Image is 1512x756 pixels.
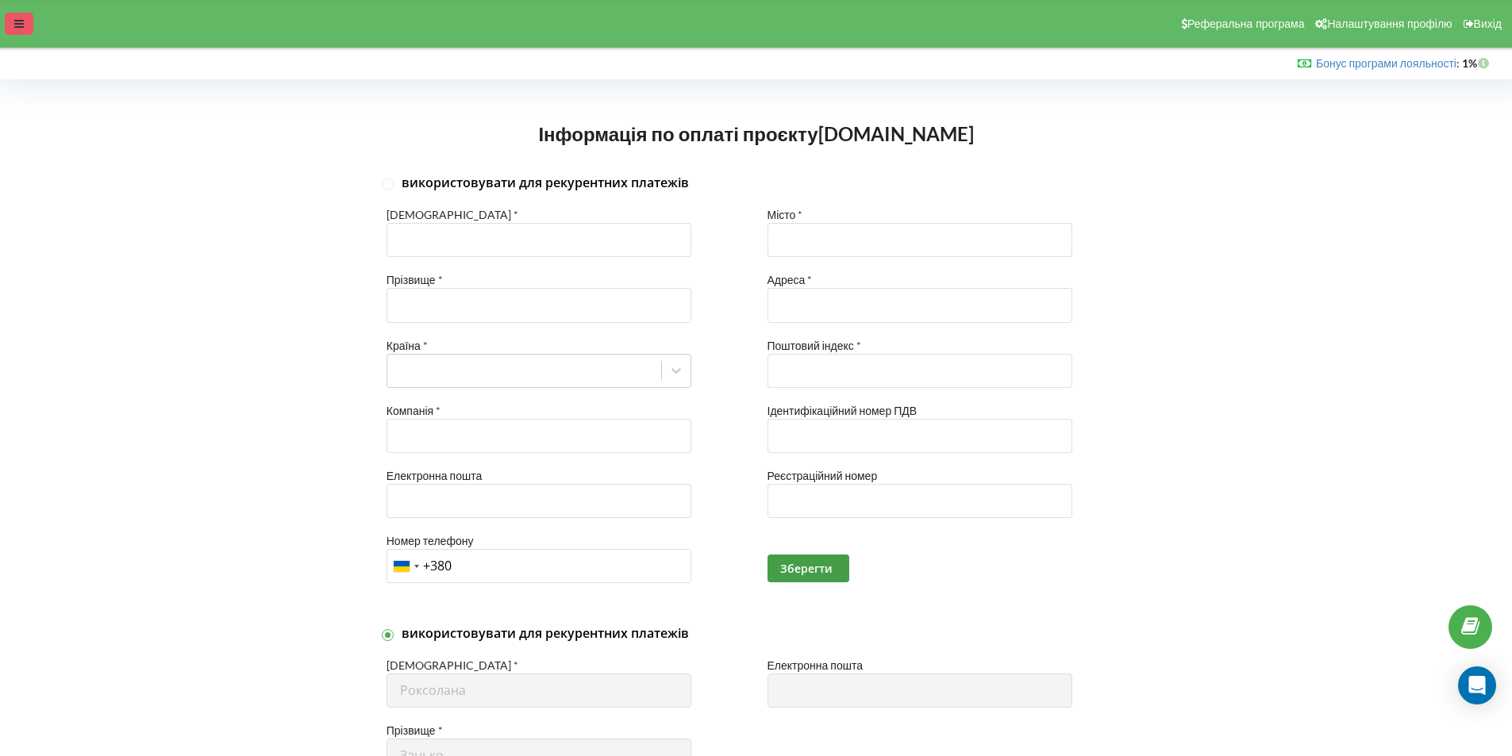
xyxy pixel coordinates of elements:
span: використовувати для рекурентних платежів [402,624,689,642]
strong: 1% [1462,56,1493,70]
div: Telephone country code [387,550,424,582]
span: Електронна пошта [768,658,863,672]
span: використовувати для рекурентних платежів [402,174,689,191]
a: Бонус програми лояльності [1316,56,1456,70]
span: Реєстраційний номер [768,469,878,482]
span: [DEMOGRAPHIC_DATA] * [387,208,518,221]
span: Прізвище * [387,723,443,737]
span: Адреса * [768,273,813,286]
span: Налаштування профілю [1327,17,1452,30]
span: Вихід [1474,17,1502,30]
button: Зберегти [768,555,849,582]
span: Ідентифікаційний номер ПДВ [768,404,918,417]
span: Поштовий індекс * [768,339,861,352]
h2: [DOMAIN_NAME] [538,122,973,147]
span: Реферальна програма [1187,17,1305,30]
span: Номер телефону [387,534,474,547]
span: Електронна пошта [387,469,482,482]
span: [DEMOGRAPHIC_DATA] * [387,658,518,672]
span: Зберегти [780,561,833,576]
span: Інформація по оплаті проєкту [538,122,818,145]
span: Місто * [768,208,803,221]
div: Open Intercom Messenger [1458,666,1496,704]
span: : [1316,56,1460,70]
span: Компанія * [387,404,441,417]
span: Країна * [387,339,428,352]
span: Прізвище * [387,273,443,286]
